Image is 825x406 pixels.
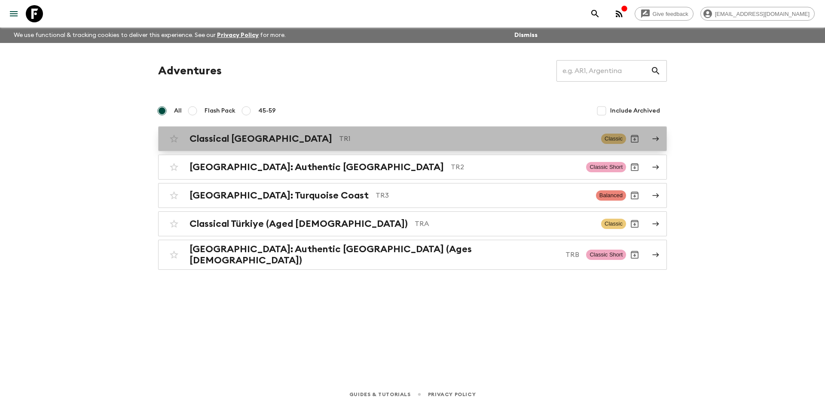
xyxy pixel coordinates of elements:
button: Dismiss [512,29,540,41]
a: [GEOGRAPHIC_DATA]: Turquoise CoastTR3BalancedArchive [158,183,667,208]
p: TR2 [451,162,579,172]
a: Privacy Policy [217,32,259,38]
p: TRA [415,219,594,229]
h2: [GEOGRAPHIC_DATA]: Authentic [GEOGRAPHIC_DATA] [189,162,444,173]
p: TR3 [376,190,589,201]
a: Privacy Policy [428,390,476,399]
span: Flash Pack [205,107,235,115]
button: Archive [626,187,643,204]
h2: Classical Türkiye (Aged [DEMOGRAPHIC_DATA]) [189,218,408,229]
button: Archive [626,215,643,232]
span: 45-59 [258,107,276,115]
h2: [GEOGRAPHIC_DATA]: Turquoise Coast [189,190,369,201]
span: Give feedback [648,11,693,17]
span: Classic [601,134,626,144]
button: Archive [626,246,643,263]
p: TRB [565,250,579,260]
span: Classic Short [586,162,626,172]
button: menu [5,5,22,22]
h2: Classical [GEOGRAPHIC_DATA] [189,133,332,144]
span: Balanced [596,190,626,201]
span: Classic [601,219,626,229]
h1: Adventures [158,62,222,79]
span: All [174,107,182,115]
a: [GEOGRAPHIC_DATA]: Authentic [GEOGRAPHIC_DATA] (Ages [DEMOGRAPHIC_DATA])TRBClassic ShortArchive [158,240,667,270]
p: We use functional & tracking cookies to deliver this experience. See our for more. [10,27,289,43]
input: e.g. AR1, Argentina [556,59,651,83]
button: Archive [626,159,643,176]
span: [EMAIL_ADDRESS][DOMAIN_NAME] [710,11,814,17]
p: TR1 [339,134,594,144]
a: [GEOGRAPHIC_DATA]: Authentic [GEOGRAPHIC_DATA]TR2Classic ShortArchive [158,155,667,180]
button: Archive [626,130,643,147]
a: Classical [GEOGRAPHIC_DATA]TR1ClassicArchive [158,126,667,151]
span: Classic Short [586,250,626,260]
a: Classical Türkiye (Aged [DEMOGRAPHIC_DATA])TRAClassicArchive [158,211,667,236]
span: Include Archived [610,107,660,115]
div: [EMAIL_ADDRESS][DOMAIN_NAME] [700,7,815,21]
a: Guides & Tutorials [349,390,411,399]
a: Give feedback [635,7,694,21]
h2: [GEOGRAPHIC_DATA]: Authentic [GEOGRAPHIC_DATA] (Ages [DEMOGRAPHIC_DATA]) [189,244,559,266]
button: search adventures [587,5,604,22]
